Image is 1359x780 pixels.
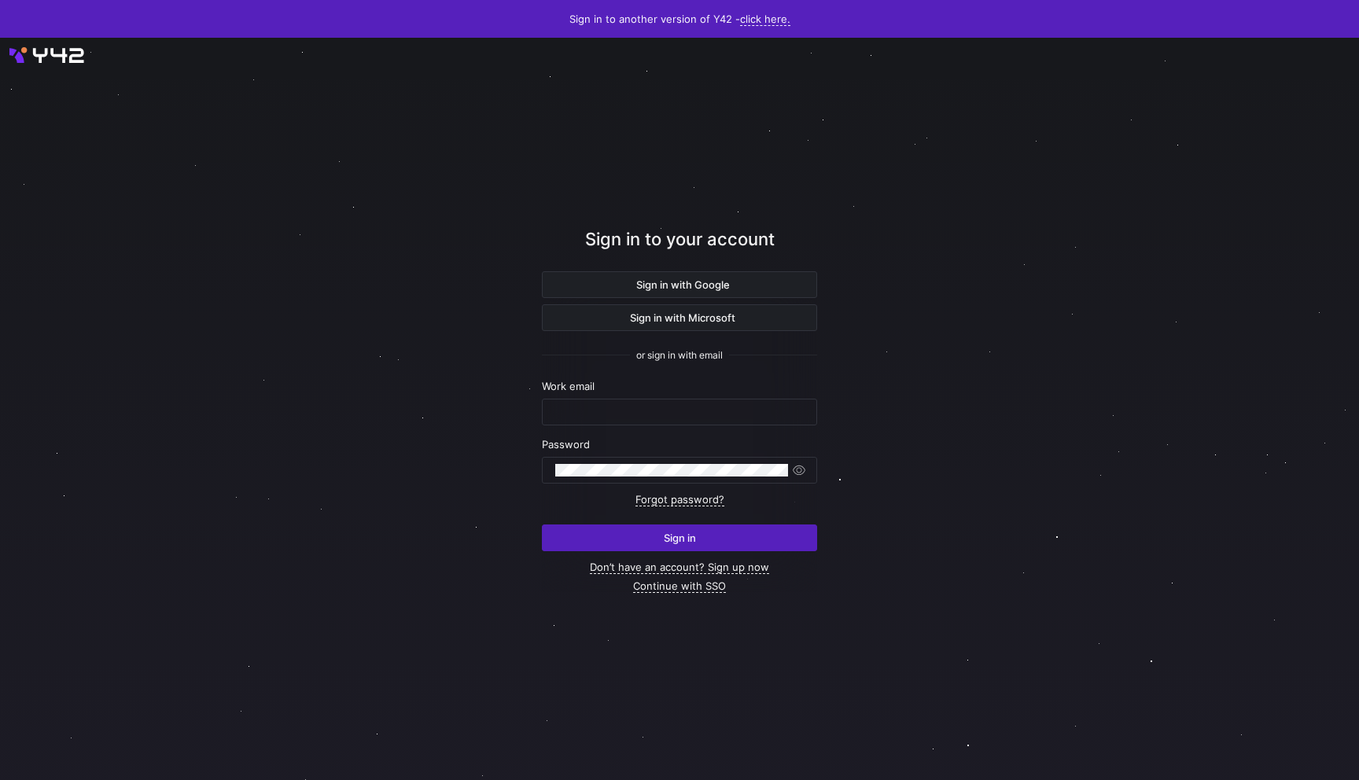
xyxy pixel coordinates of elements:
[542,438,590,451] span: Password
[624,311,735,324] span: Sign in with Microsoft
[542,304,817,331] button: Sign in with Microsoft
[590,561,769,574] a: Don’t have an account? Sign up now
[633,579,726,593] a: Continue with SSO
[740,13,790,26] a: click here.
[664,532,696,544] span: Sign in
[542,271,817,298] button: Sign in with Google
[635,493,724,506] a: Forgot password?
[542,524,817,551] button: Sign in
[630,278,730,291] span: Sign in with Google
[542,380,595,392] span: Work email
[636,350,723,361] span: or sign in with email
[542,226,817,271] div: Sign in to your account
